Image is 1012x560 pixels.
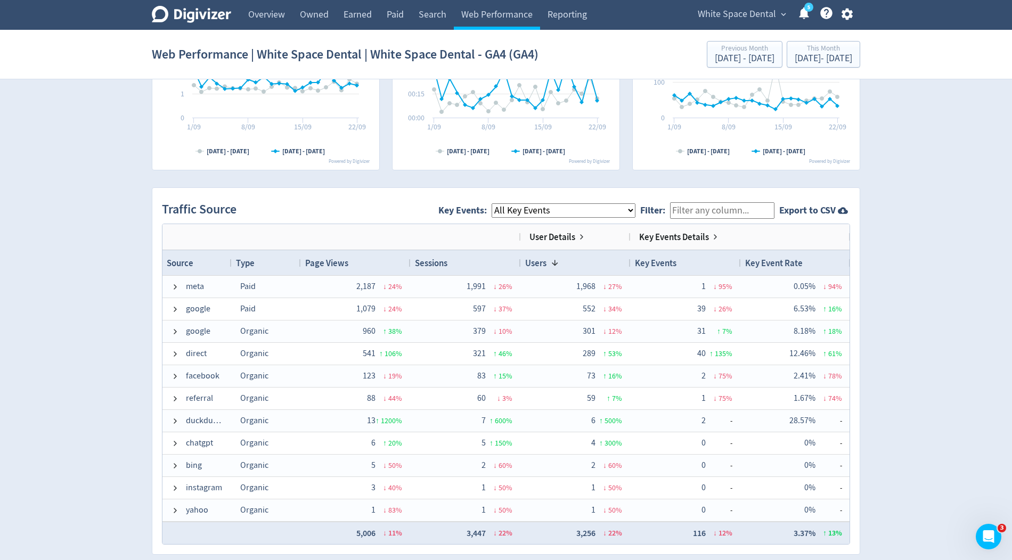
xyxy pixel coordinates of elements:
span: 50 % [499,505,512,515]
span: 379 [473,326,486,336]
span: ↑ [823,349,827,358]
span: 0 [701,438,706,448]
span: 73 [587,370,595,381]
span: 2 [701,370,706,381]
span: 22 % [499,528,512,538]
span: ↑ [823,528,827,538]
span: 44 % [388,393,402,403]
span: 321 [473,348,486,359]
span: Sessions [415,257,447,269]
span: ↓ [603,483,607,492]
span: - [815,500,842,521]
span: 6.53% [794,303,815,314]
span: 0% [804,482,815,493]
span: ↓ [493,304,497,314]
text: [DATE] - [DATE] [687,147,730,155]
text: 00:15 [408,89,425,98]
span: 40 [697,348,706,359]
span: 1,079 [356,303,376,314]
span: Key Events Details [639,231,709,243]
span: ↓ [603,326,607,336]
span: ↑ [709,349,713,358]
span: 16 % [608,371,622,381]
span: - [706,455,732,476]
text: 15/09 [534,122,552,131]
span: ↓ [383,282,387,291]
span: 0 [701,482,706,493]
span: - [815,433,842,454]
span: 39 [697,303,706,314]
span: ↑ [603,371,607,381]
span: 26 % [719,304,732,314]
span: ↑ [383,326,387,336]
span: 1 [591,482,595,493]
span: 75 % [719,371,732,381]
text: [DATE] - [DATE] [282,147,325,155]
text: 22/09 [589,122,606,131]
span: 2 [701,415,706,426]
span: ↓ [713,371,717,381]
span: 75 % [719,393,732,403]
span: 1,968 [576,281,595,292]
span: 6 [371,438,376,448]
span: Organic [240,393,268,403]
span: ↑ [376,416,379,425]
span: chatgpt [186,433,213,454]
span: 60 [477,393,486,403]
span: ↓ [493,528,497,538]
text: 0 [181,113,184,122]
span: 300 % [605,438,622,448]
span: ↑ [607,393,610,403]
span: facebook [186,366,219,386]
span: 2.41% [794,370,815,381]
span: ↑ [823,326,827,336]
span: 123 [363,370,376,381]
span: 0 [701,505,706,515]
text: [DATE] - [DATE] [763,147,805,155]
span: User Details [529,231,575,243]
div: [DATE] - [DATE] [715,54,774,63]
text: 1/09 [667,122,681,131]
div: Previous Month [715,45,774,54]
span: 3,256 [576,528,595,539]
span: 16 % [828,304,842,314]
span: ↓ [823,371,827,381]
span: 34 % [608,304,622,314]
span: 5 [481,438,486,448]
span: ↓ [823,393,827,403]
span: 135 % [715,349,732,358]
span: Organic [240,482,268,493]
span: ↑ [489,438,493,448]
span: 0% [804,460,815,471]
span: referral [186,388,213,409]
span: google [186,321,210,342]
label: Key Events: [438,204,492,217]
span: 2 [481,460,486,471]
span: expand_more [779,10,788,19]
span: ↑ [823,304,827,314]
span: 50 % [388,460,402,470]
span: 95 % [719,282,732,291]
span: Organic [240,438,268,448]
label: Filter: [640,204,670,217]
span: ↓ [383,483,387,492]
span: 597 [473,303,486,314]
h2: Traffic Source [162,201,241,219]
span: 1 [371,505,376,515]
span: 12.46% [789,348,815,359]
span: ↓ [713,282,717,291]
span: duckduckgo [186,410,222,431]
span: 106 % [385,349,402,358]
a: 5 [804,3,813,12]
div: [DATE] - [DATE] [795,54,852,63]
span: 59 [587,393,595,403]
span: ↓ [713,304,717,314]
span: 5 [371,460,376,471]
span: 1 [701,281,706,292]
span: 600 % [495,416,512,425]
span: 50 % [608,505,622,515]
span: 22 % [608,528,622,538]
span: yahoo [186,500,208,521]
span: ↑ [599,416,603,425]
text: [DATE] - [DATE] [447,147,489,155]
